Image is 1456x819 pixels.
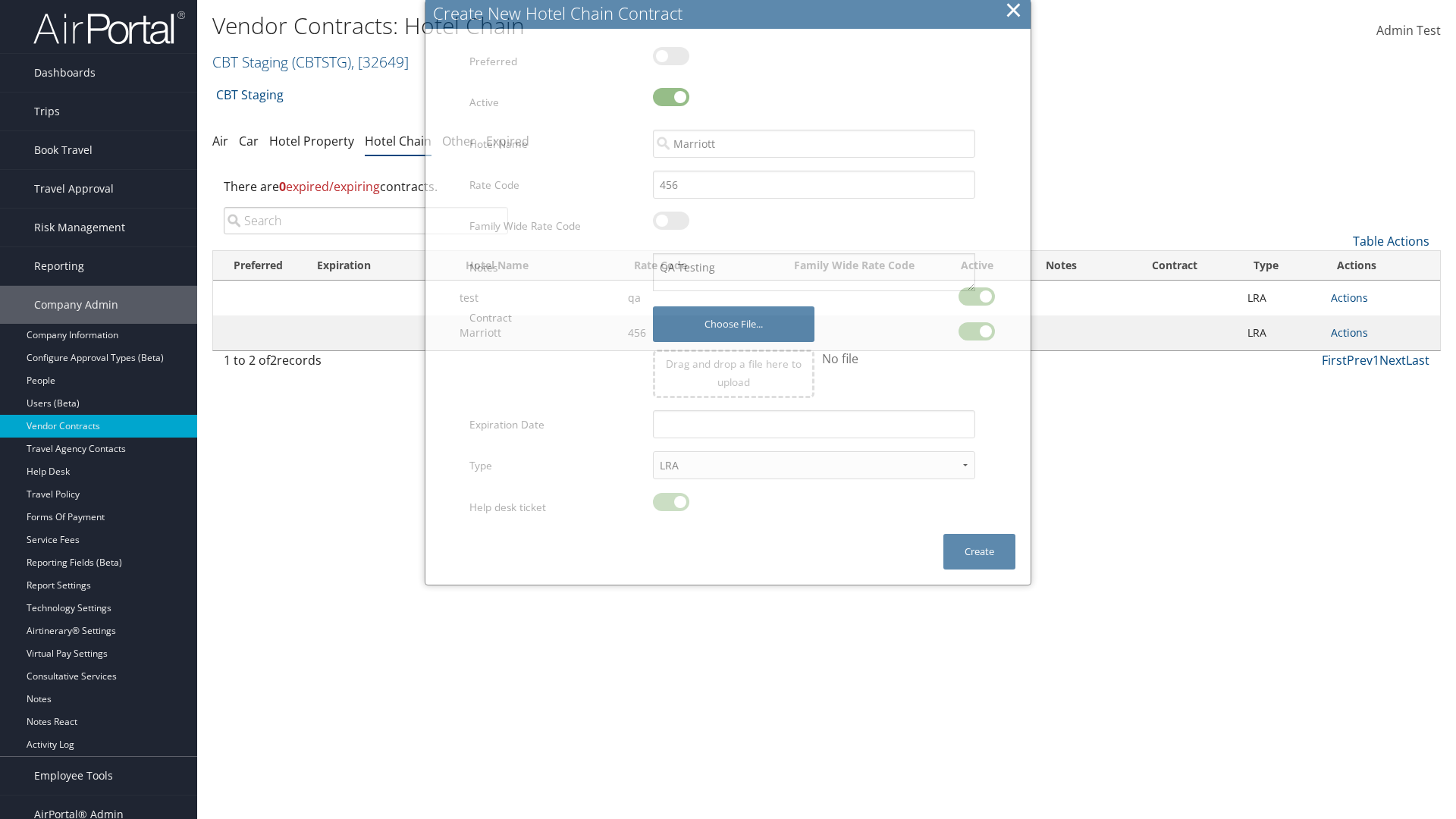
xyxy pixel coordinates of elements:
label: Family Wide Rate Code [469,212,642,240]
span: 2 [270,352,277,369]
label: Hotel Name [469,130,642,158]
span: No file [822,350,858,367]
img: airportal-logo.png [33,10,185,45]
a: Next [1379,352,1406,369]
a: Admin Test [1376,8,1441,55]
span: Company Admin [34,286,118,324]
span: Admin Test [1376,22,1441,39]
a: CBT Staging [216,80,284,110]
span: ( CBTSTG ) [292,52,351,72]
label: Preferred [469,47,642,76]
label: Type [469,451,642,480]
a: CBT Staging [212,52,409,72]
a: Hotel Property [269,133,354,149]
h1: Vendor Contracts: Hotel Chain [212,10,1031,42]
div: Create New Hotel Chain Contract [433,2,1031,25]
a: Last [1406,352,1429,369]
th: Notes: activate to sort column ascending [1012,251,1110,281]
div: There are contracts. [212,166,1441,207]
label: Notes [469,253,642,282]
th: Contract: activate to sort column ascending [1109,251,1239,281]
th: Type: activate to sort column ascending [1240,251,1324,281]
a: 1 [1373,352,1379,369]
div: 1 to 2 of records [224,351,508,377]
span: Travel Approval [34,170,114,208]
button: Create [943,534,1015,570]
label: Active [469,88,642,117]
label: Rate Code [469,171,642,199]
a: Car [239,133,259,149]
a: Hotel Chain [365,133,431,149]
span: Trips [34,93,60,130]
th: Expiration: activate to sort column ascending [303,251,452,281]
th: Preferred: activate to sort column ascending [213,251,303,281]
span: Dashboards [34,54,96,92]
td: LRA [1240,315,1324,350]
label: Help desk ticket [469,493,642,522]
span: Reporting [34,247,84,285]
span: expired/expiring [279,178,380,195]
span: Drag and drop a file here to upload [666,356,802,389]
span: , [ 32649 ] [351,52,409,72]
span: Employee Tools [34,757,113,795]
a: Air [212,133,228,149]
td: LRA [1240,281,1324,315]
th: Actions [1323,251,1440,281]
a: Actions [1331,325,1368,340]
a: Actions [1331,290,1368,305]
input: Search [224,207,508,234]
a: Prev [1347,352,1373,369]
a: First [1322,352,1347,369]
label: Contract [469,303,642,332]
span: Book Travel [34,131,93,169]
a: Table Actions [1353,233,1429,249]
label: Expiration Date [469,410,642,439]
span: Risk Management [34,209,125,246]
strong: 0 [279,178,286,195]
